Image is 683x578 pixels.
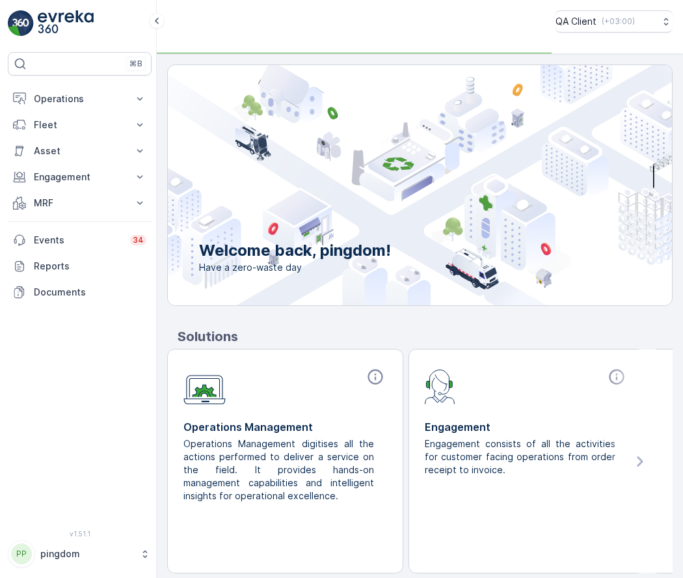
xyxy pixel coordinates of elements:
img: module-icon [425,368,455,404]
button: PPpingdom [8,540,152,568]
p: Events [34,234,122,247]
p: Operations Management [183,419,387,435]
img: logo_light-DOdMpM7g.png [38,10,94,36]
p: Operations Management digitises all the actions performed to deliver a service on the field. It p... [183,437,377,502]
p: Solutions [178,327,673,346]
p: Engagement consists of all the activities for customer facing operations from order receipt to in... [425,437,618,476]
p: Operations [34,92,126,105]
p: Engagement [425,419,628,435]
button: Asset [8,138,152,164]
p: QA Client [556,15,596,28]
p: Welcome back, pingdom! [199,240,391,261]
p: pingdom [40,547,133,560]
button: Operations [8,86,152,112]
span: Have a zero-waste day [199,261,391,274]
p: Engagement [34,171,126,184]
p: ( +03:00 ) [602,16,635,27]
p: 34 [133,235,144,245]
button: Fleet [8,112,152,138]
p: Fleet [34,118,126,131]
span: v 1.51.1 [8,530,152,538]
img: logo [8,10,34,36]
button: Engagement [8,164,152,190]
p: Asset [34,144,126,158]
button: MRF [8,190,152,216]
img: city illustration [109,65,672,305]
p: ⌘B [129,59,142,69]
a: Reports [8,253,152,279]
a: Events34 [8,227,152,253]
button: QA Client(+03:00) [556,10,673,33]
p: Documents [34,286,146,299]
a: Documents [8,279,152,305]
img: module-icon [183,368,226,405]
p: MRF [34,197,126,210]
div: PP [11,544,32,564]
p: Reports [34,260,146,273]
